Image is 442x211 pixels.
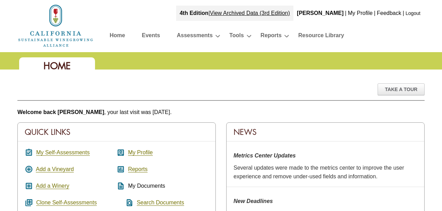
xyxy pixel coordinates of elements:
[261,31,282,43] a: Reports
[297,10,344,16] b: [PERSON_NAME]
[405,10,420,16] a: Logout
[298,31,344,43] a: Resource Library
[128,183,165,189] span: My Documents
[18,123,215,141] div: Quick Links
[402,6,405,21] div: |
[25,165,33,173] i: add_circle
[110,31,125,43] a: Home
[229,31,244,43] a: Tools
[128,149,153,156] a: My Profile
[17,3,94,48] img: logo_cswa2x.png
[25,198,33,207] i: queue
[117,198,134,207] i: find_in_page
[348,10,372,16] a: My Profile
[36,166,74,172] a: Add a Vineyard
[344,6,347,21] div: |
[142,31,160,43] a: Events
[36,200,97,206] a: Clone Self-Assessments
[17,108,425,117] p: , your last visit was [DATE].
[234,153,296,159] strong: Metrics Center Updates
[25,148,33,157] i: assignment_turned_in
[36,149,90,156] a: My Self-Assessments
[128,166,148,172] a: Reports
[234,198,273,204] strong: New Deadlines
[117,148,125,157] i: account_box
[234,165,404,180] span: Several updates were made to the metrics center to improve the user experience and remove under-u...
[177,31,213,43] a: Assessments
[373,6,376,21] div: |
[117,165,125,173] i: assessment
[227,123,424,141] div: News
[17,109,104,115] b: Welcome back [PERSON_NAME]
[44,60,71,72] span: Home
[176,6,293,21] div: |
[377,10,401,16] a: Feedback
[36,183,69,189] a: Add a Winery
[210,10,290,16] a: View Archived Data (3rd Edition)
[17,22,94,28] a: Home
[25,182,33,190] i: add_box
[180,10,208,16] strong: 4th Edition
[117,182,125,190] i: description
[378,83,425,95] div: Take A Tour
[137,200,184,206] a: Search Documents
